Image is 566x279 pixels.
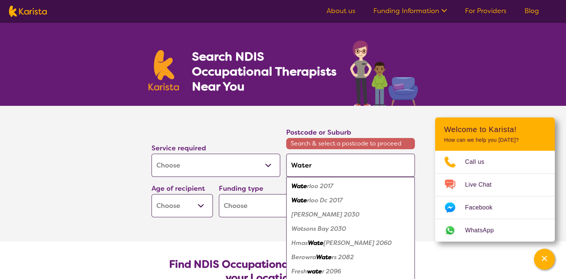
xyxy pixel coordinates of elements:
img: Karista logo [149,50,179,91]
div: Waterloo 2017 [290,179,411,193]
div: Waterloo Dc 2017 [290,193,411,208]
em: Wate [316,253,332,261]
em: rloo 2017 [307,182,333,190]
em: Wate [291,196,307,204]
em: Wate [291,182,307,190]
em: rs 2082 [332,253,354,261]
span: Live Chat [465,179,501,190]
label: Age of recipient [152,184,205,193]
a: Funding Information [373,6,447,15]
em: Hmas [291,239,308,247]
img: occupational-therapy [350,40,418,106]
p: How can we help you [DATE]? [444,137,546,143]
em: [PERSON_NAME] 2060 [324,239,392,247]
em: r 2096 [322,267,341,275]
h2: Welcome to Karista! [444,125,546,134]
div: Hmas Waterhen 2060 [290,236,411,250]
em: wate [307,267,322,275]
ul: Choose channel [435,151,555,242]
a: Blog [524,6,539,15]
em: Watsons Bay 2030 [291,225,346,233]
div: Hmas Watson 2030 [290,208,411,222]
a: Web link opens in a new tab. [435,219,555,242]
h1: Search NDIS Occupational Therapists Near You [192,49,337,94]
label: Postcode or Suburb [286,128,351,137]
em: Fresh [291,267,307,275]
a: For Providers [465,6,507,15]
em: rloo Dc 2017 [307,196,343,204]
div: Berowra Waters 2082 [290,250,411,264]
div: Channel Menu [435,117,555,242]
input: Type [286,154,415,177]
span: Search & select a postcode to proceed [286,138,415,149]
em: Berowra [291,253,316,261]
span: Facebook [465,202,501,213]
div: Freshwater 2096 [290,264,411,279]
label: Funding type [219,184,263,193]
span: WhatsApp [465,225,503,236]
img: Karista logo [9,6,47,17]
label: Service required [152,144,206,153]
a: About us [327,6,355,15]
button: Channel Menu [534,249,555,270]
em: [PERSON_NAME] 2030 [291,211,360,218]
span: Call us [465,156,493,168]
em: Wate [308,239,324,247]
div: Watsons Bay 2030 [290,222,411,236]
